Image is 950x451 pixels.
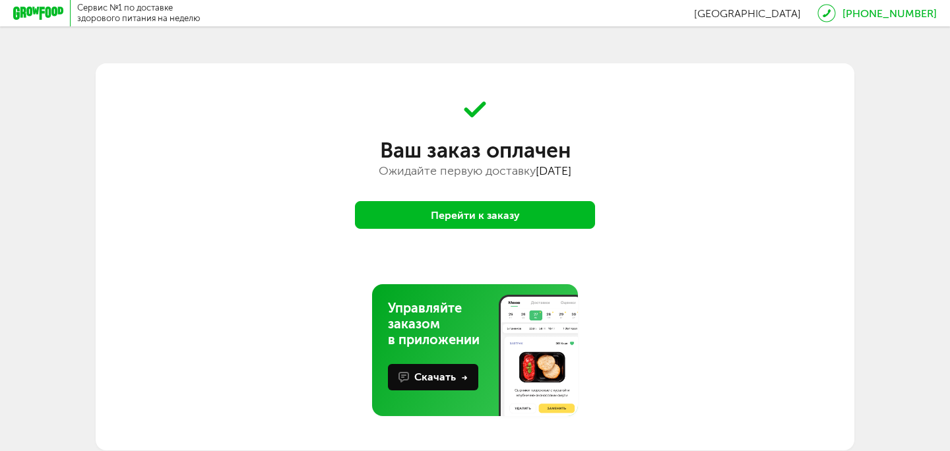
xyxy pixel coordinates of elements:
[77,3,201,24] div: Сервис №1 по доставке здорового питания на неделю
[355,201,595,229] button: Перейти к заказу
[96,140,854,161] div: Ваш заказ оплачен
[388,300,493,347] div: Управляйте заказом в приложении
[388,364,478,390] button: Скачать
[842,7,937,20] a: [PHONE_NUMBER]
[536,164,571,178] span: [DATE]
[694,7,801,20] span: [GEOGRAPHIC_DATA]
[414,369,468,385] div: Скачать
[96,162,854,180] div: Ожидайте первую доставку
